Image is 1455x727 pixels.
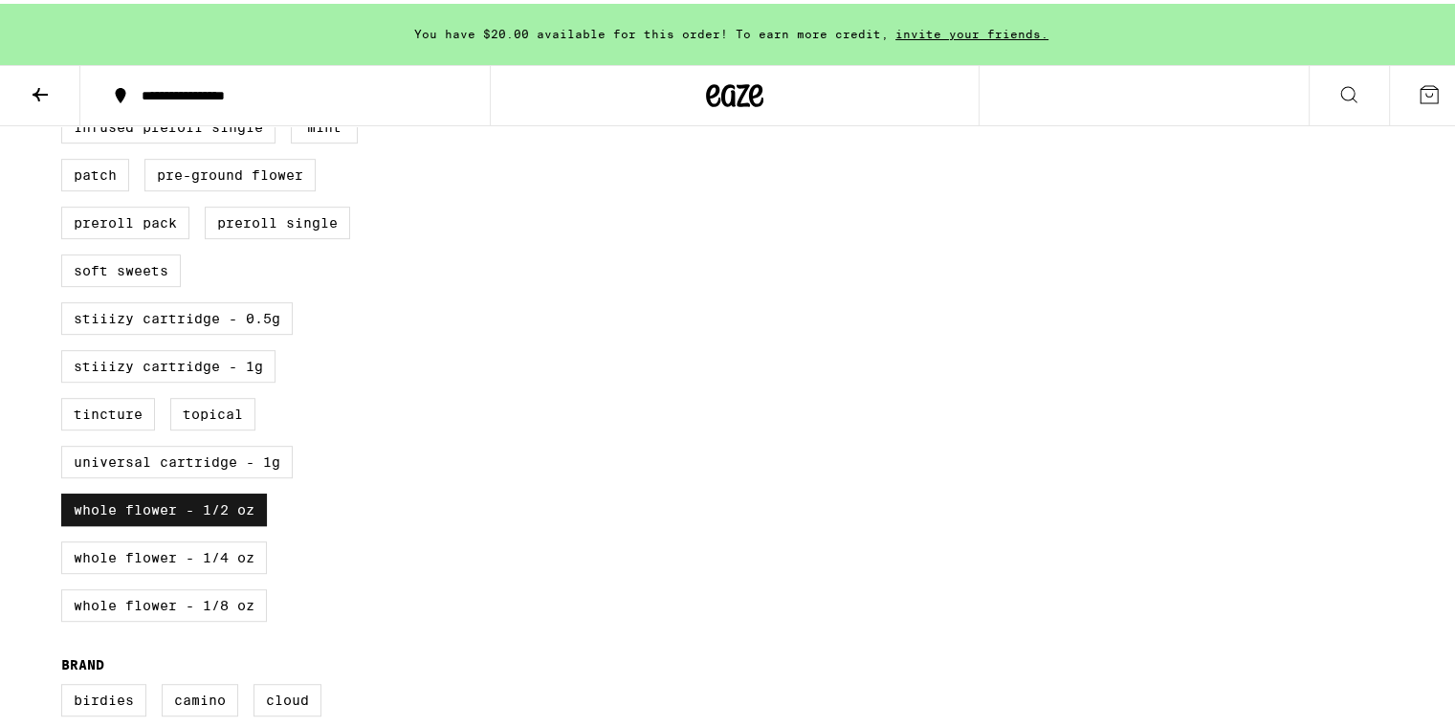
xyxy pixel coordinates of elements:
label: Tincture [61,394,155,427]
label: Soft Sweets [61,251,181,283]
label: Mint [291,107,358,140]
label: Camino [162,680,238,713]
label: Patch [61,155,129,187]
label: Preroll Single [205,203,350,235]
span: invite your friends. [889,24,1055,36]
label: Cloud [254,680,321,713]
label: Infused Preroll Single [61,107,276,140]
legend: Brand [61,653,104,669]
label: Whole Flower - 1/4 oz [61,538,267,570]
label: Topical [170,394,255,427]
label: Pre-ground Flower [144,155,316,187]
label: Whole Flower - 1/8 oz [61,585,267,618]
span: Hi. Need any help? [11,13,138,29]
label: Preroll Pack [61,203,189,235]
span: You have $20.00 available for this order! To earn more credit, [414,24,889,36]
label: Whole Flower - 1/2 oz [61,490,267,522]
label: STIIIZY Cartridge - 1g [61,346,276,379]
label: Universal Cartridge - 1g [61,442,293,474]
label: Birdies [61,680,146,713]
label: STIIIZY Cartridge - 0.5g [61,298,293,331]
